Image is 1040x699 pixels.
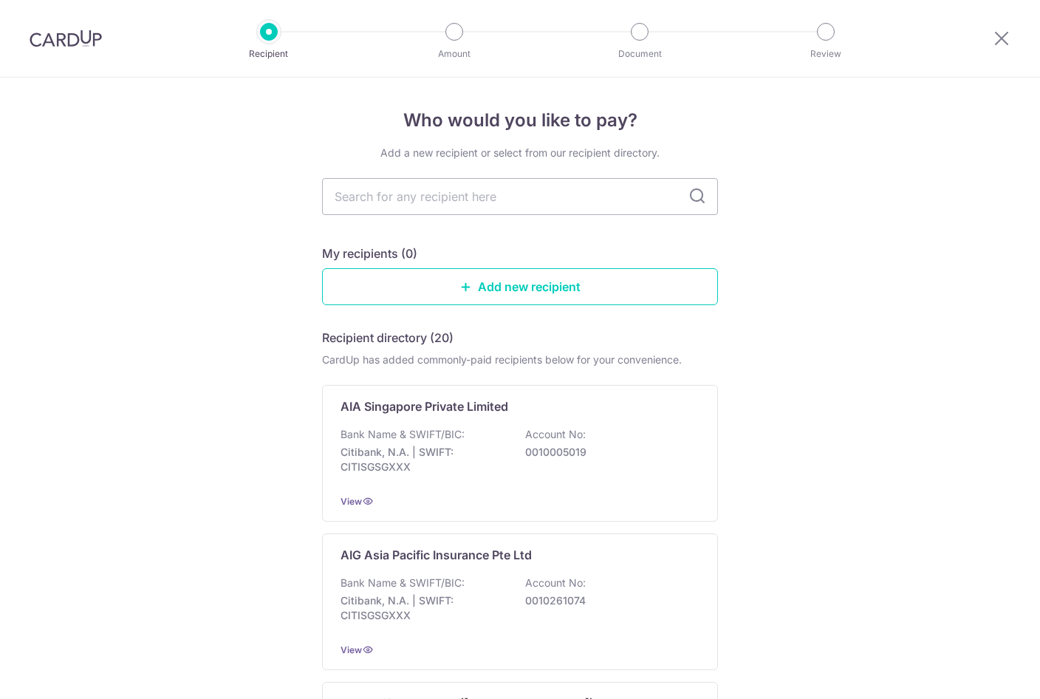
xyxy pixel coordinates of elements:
p: Bank Name & SWIFT/BIC: [341,427,465,442]
p: AIA Singapore Private Limited [341,398,508,415]
p: Document [585,47,694,61]
iframe: Opens a widget where you can find more information [945,655,1025,692]
a: Add new recipient [322,268,718,305]
input: Search for any recipient here [322,178,718,215]
div: CardUp has added commonly-paid recipients below for your convenience. [322,352,718,367]
img: CardUp [30,30,102,47]
p: Amount [400,47,509,61]
h5: My recipients (0) [322,245,417,262]
p: Citibank, N.A. | SWIFT: CITISGSGXXX [341,445,506,474]
p: Account No: [525,427,586,442]
p: 0010261074 [525,593,691,608]
p: Account No: [525,576,586,590]
p: 0010005019 [525,445,691,460]
p: Recipient [214,47,324,61]
h5: Recipient directory (20) [322,329,454,347]
div: Add a new recipient or select from our recipient directory. [322,146,718,160]
h4: Who would you like to pay? [322,107,718,134]
p: AIG Asia Pacific Insurance Pte Ltd [341,546,532,564]
a: View [341,496,362,507]
a: View [341,644,362,655]
p: Citibank, N.A. | SWIFT: CITISGSGXXX [341,593,506,623]
p: Bank Name & SWIFT/BIC: [341,576,465,590]
p: Review [771,47,880,61]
